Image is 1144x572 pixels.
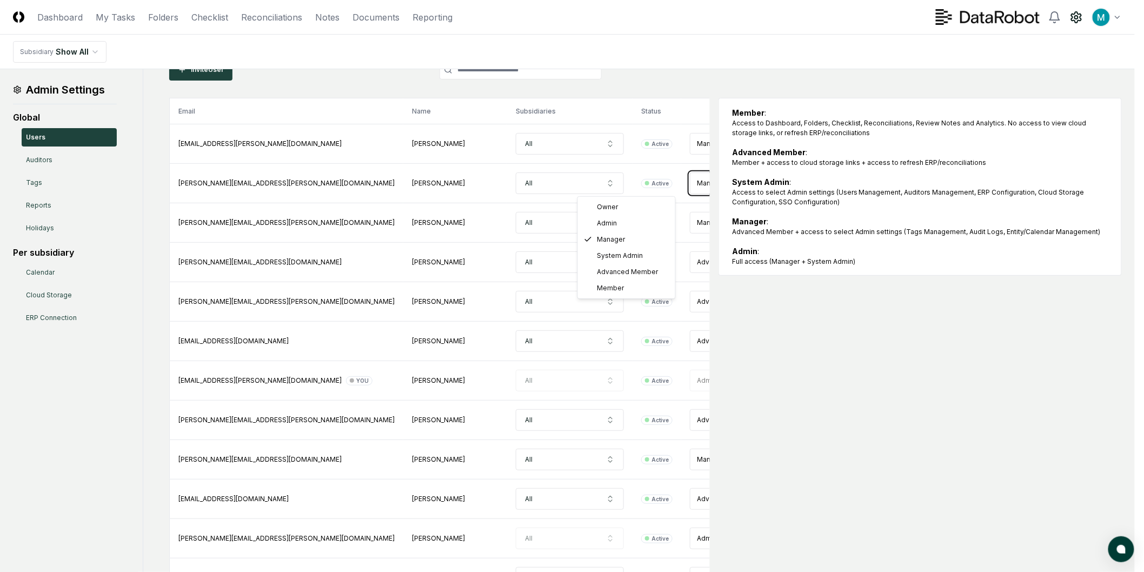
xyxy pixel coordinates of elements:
[597,251,643,261] span: System Admin
[597,283,624,293] span: Member
[597,218,617,228] span: Admin
[597,235,626,244] span: Manager
[597,202,618,212] span: Owner
[597,267,659,277] span: Advanced Member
